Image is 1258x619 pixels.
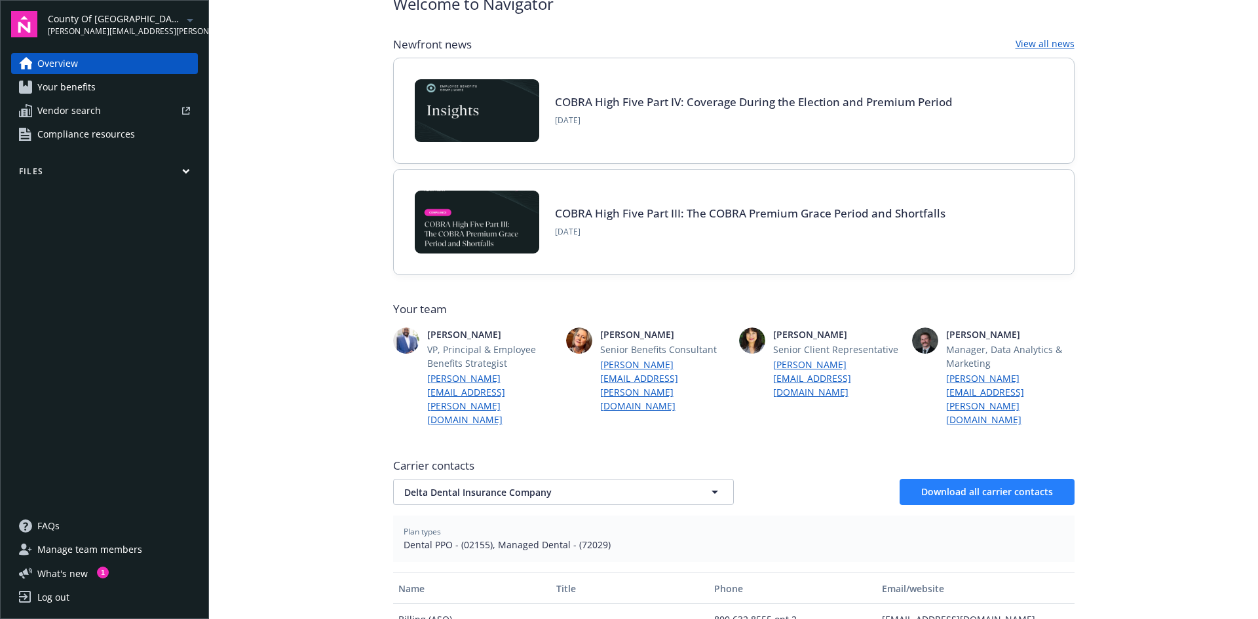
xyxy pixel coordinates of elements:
a: Overview [11,53,198,74]
button: Name [393,572,551,604]
a: arrowDropDown [182,12,198,28]
button: County Of [GEOGRAPHIC_DATA][PERSON_NAME][EMAIL_ADDRESS][PERSON_NAME][DOMAIN_NAME]arrowDropDown [48,11,198,37]
span: Delta Dental Insurance Company [404,485,677,499]
button: Email/website [877,572,1074,604]
span: [DATE] [555,226,945,238]
span: Overview [37,53,78,74]
span: Senior Client Representative [773,343,902,356]
span: Plan types [404,526,1064,538]
span: [PERSON_NAME] [946,328,1075,341]
img: photo [739,328,765,354]
button: Delta Dental Insurance Company [393,479,734,505]
img: photo [912,328,938,354]
a: [PERSON_NAME][EMAIL_ADDRESS][PERSON_NAME][DOMAIN_NAME] [946,371,1075,426]
span: VP, Principal & Employee Benefits Strategist [427,343,556,370]
a: FAQs [11,516,198,536]
div: Email/website [882,582,1069,595]
img: photo [393,328,419,354]
img: BLOG-Card Image - Compliance - COBRA High Five Pt 3 - 09-03-25.jpg [415,191,539,253]
a: [PERSON_NAME][EMAIL_ADDRESS][DOMAIN_NAME] [773,358,902,399]
a: Your benefits [11,77,198,98]
span: County Of [GEOGRAPHIC_DATA] [48,12,182,26]
a: Vendor search [11,100,198,121]
span: Newfront news [393,37,472,52]
span: Your team [393,301,1075,317]
span: Vendor search [37,100,101,121]
img: navigator-logo.svg [11,11,37,37]
span: [PERSON_NAME] [773,328,902,341]
span: Compliance resources [37,124,135,145]
div: Log out [37,587,69,608]
span: Download all carrier contacts [921,485,1053,498]
div: Phone [714,582,871,595]
img: Card Image - EB Compliance Insights.png [415,79,539,142]
div: Title [556,582,704,595]
button: What's new1 [11,567,109,580]
span: Your benefits [37,77,96,98]
button: Phone [709,572,877,604]
a: View all news [1016,37,1075,52]
span: Senior Benefits Consultant [600,343,729,356]
span: Dental PPO - (02155), Managed Dental - (72029) [404,538,1064,552]
button: Title [551,572,709,604]
span: [DATE] [555,115,953,126]
span: [PERSON_NAME][EMAIL_ADDRESS][PERSON_NAME][DOMAIN_NAME] [48,26,182,37]
span: [PERSON_NAME] [427,328,556,341]
span: FAQs [37,516,60,536]
a: Compliance resources [11,124,198,145]
span: Carrier contacts [393,458,1075,474]
a: COBRA High Five Part III: The COBRA Premium Grace Period and Shortfalls [555,206,945,221]
span: Manage team members [37,539,142,560]
button: Files [11,166,198,182]
img: photo [566,328,592,354]
button: Download all carrier contacts [900,479,1075,505]
a: COBRA High Five Part IV: Coverage During the Election and Premium Period [555,94,953,109]
span: What ' s new [37,567,88,580]
a: Manage team members [11,539,198,560]
a: [PERSON_NAME][EMAIL_ADDRESS][PERSON_NAME][DOMAIN_NAME] [427,371,556,426]
span: Manager, Data Analytics & Marketing [946,343,1075,370]
span: [PERSON_NAME] [600,328,729,341]
a: [PERSON_NAME][EMAIL_ADDRESS][PERSON_NAME][DOMAIN_NAME] [600,358,729,413]
div: 1 [97,567,109,578]
div: Name [398,582,546,595]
